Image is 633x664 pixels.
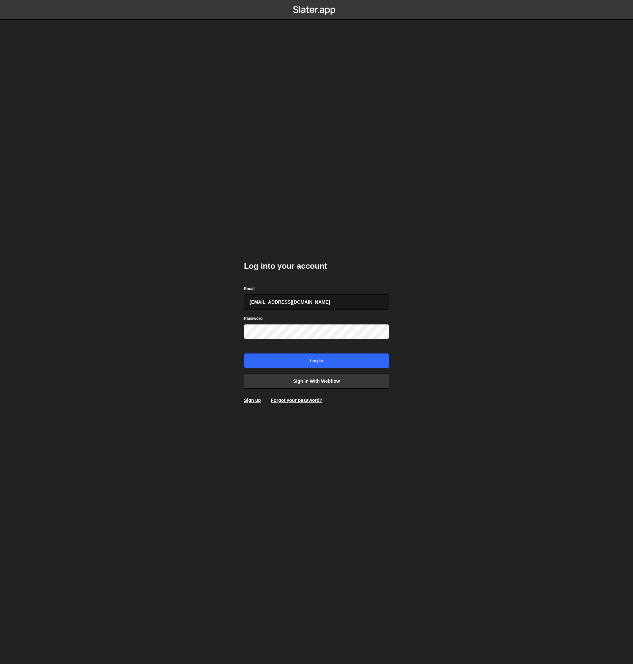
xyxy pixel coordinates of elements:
input: Log in [244,353,389,368]
label: Email [244,286,255,292]
a: Forgot your password? [271,398,322,403]
a: Sign up [244,398,261,403]
h2: Log into your account [244,261,389,271]
label: Password [244,315,263,322]
a: Sign in with Webflow [244,374,389,389]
